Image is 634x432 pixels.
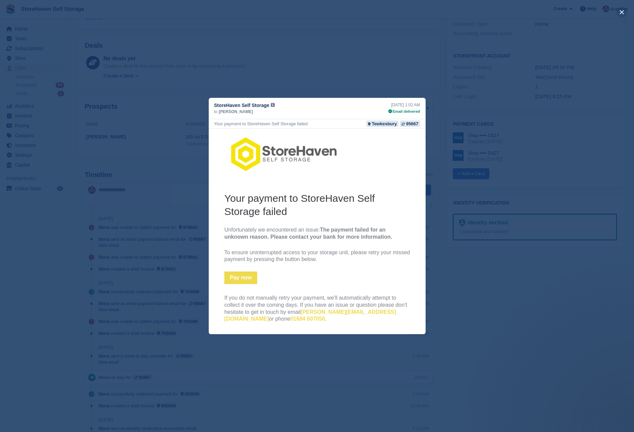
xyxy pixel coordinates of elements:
p: To ensure uninterrupted access to your storage unit, please retry your missed payment by pressing... [16,121,201,135]
a: Tewkesbury [366,121,398,127]
div: Email delivered [388,109,420,114]
h2: Your payment to StoreHaven Self Storage failed [16,63,201,89]
span: to [214,109,218,115]
p: If you do not manually retry your payment, we'll automatically attempt to collect it over the com... [16,166,201,194]
span: [PERSON_NAME] [219,109,253,115]
span: StoreHaven Self Storage [214,102,269,109]
img: StoreHaven Self Storage Logo [16,6,131,47]
button: close [616,7,627,18]
a: Pay now [16,143,48,155]
div: Your payment to StoreHaven Self Storage failed [214,121,308,127]
a: [PERSON_NAME][EMAIL_ADDRESS][DOMAIN_NAME] [16,180,187,193]
b: The payment failed for an unknown reason. Please contact your bank for more information. [16,98,183,111]
img: icon-info-grey-7440780725fd019a000dd9b08b2336e03edf1995a4989e88bcd33f0948082b44.svg [271,103,275,107]
div: 95667 [406,121,418,127]
div: Tewkesbury [372,121,397,127]
p: Unfortunately we encountered an issue: [16,98,201,112]
a: 01684 607050 [82,187,116,193]
div: [DATE] 1:02 AM [388,102,420,108]
a: 95667 [400,121,420,127]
